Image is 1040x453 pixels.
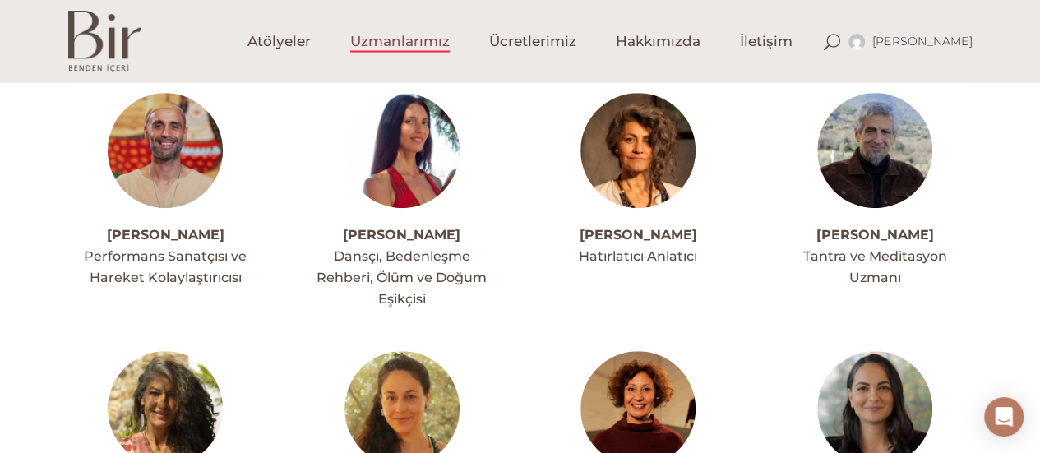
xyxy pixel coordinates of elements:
[984,397,1024,437] div: Open Intercom Messenger
[580,227,697,243] a: [PERSON_NAME]
[816,227,933,243] a: [PERSON_NAME]
[344,93,460,208] img: amberprofil1-300x300.jpg
[247,32,311,51] span: Atölyeler
[84,248,247,285] span: Performans Sanatçısı ve Hareket Kolaylaştırıcısı
[489,32,576,51] span: Ücretlerimiz
[579,248,697,264] span: Hatırlatıcı Anlatıcı
[343,227,460,243] a: [PERSON_NAME]
[108,93,223,208] img: alperakprofil-300x300.jpg
[317,248,487,307] span: Dansçı, Bedenleşme Rehberi, Ölüm ve Doğum Eşikçisi
[802,248,946,285] span: Tantra ve Meditasyon Uzmanı
[616,32,700,51] span: Hakkımızda
[107,227,224,243] a: [PERSON_NAME]
[740,32,793,51] span: İletişim
[350,32,450,51] span: Uzmanlarımız
[872,34,973,49] span: [PERSON_NAME]
[580,93,696,208] img: arbilprofilfoto-300x300.jpg
[817,93,932,208] img: Koray_Arham_Mincinozlu_002_copy-300x300.jpg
